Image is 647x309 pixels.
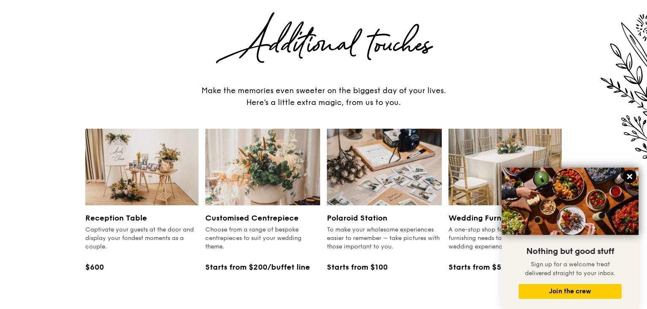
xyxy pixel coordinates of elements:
[502,168,639,235] img: DSC07876-Edit02-Large.jpeg
[525,261,615,277] span: Sign up for a welcome treat delivered straight to your inbox.
[327,129,442,205] img: Grain Weddings Polaroid Station
[449,129,562,205] img: Grain Weddings Wedding Furnishings
[327,226,442,251] div: To make your wholesome experiences easier to remember – take pictures with those important to you.
[582,3,647,205] img: flower-right.de2a98c9.png
[449,226,562,251] div: A one-stop shop for all your wedding furnishing needs to elevate your wedding experience.
[327,261,442,273] div: Starts from $100
[85,212,198,224] h3: Reception Table
[85,261,198,273] div: $600
[327,212,442,224] h3: Polaroid Station
[205,261,320,273] div: Starts from $200/buffet line
[526,246,614,257] span: Nothing but good stuff
[85,226,198,251] div: Captivate your guests at the door and display your fondest moments as a couple.
[623,170,636,183] button: Close
[193,85,454,108] div: Make the memories even sweeter on the biggest day of your lives. Here’s a little extra magic, fro...
[205,226,320,251] div: Choose from a range of bespoke centrepieces to suit your wedding theme.
[449,212,562,224] h3: Wedding Furnishings
[85,129,198,205] img: Grain Weddings Reception Table
[519,284,622,299] button: Join the crew
[449,261,562,273] div: Starts from $50
[85,26,562,64] div: Additional touches
[205,212,320,224] h3: Customised Centrepiece
[205,129,320,205] img: Grain Weddings Customised Centrepiece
